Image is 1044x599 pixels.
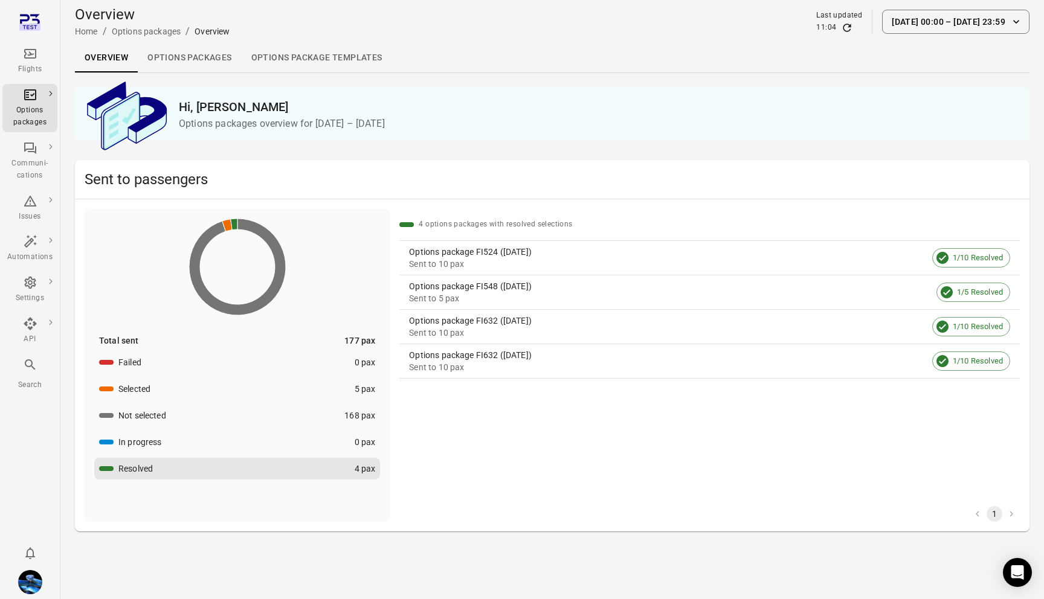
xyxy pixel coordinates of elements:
button: Not selected168 pax [94,405,380,426]
div: 5 pax [355,383,376,395]
a: Options package FI632 ([DATE])Sent to 10 pax1/10 Resolved [399,310,1020,344]
a: Settings [2,272,57,308]
li: / [185,24,190,39]
div: Open Intercom Messenger [1003,558,1032,587]
a: Communi-cations [2,137,57,185]
h1: Overview [75,5,230,24]
div: Sent to 10 pax [409,361,927,373]
div: Resolved [118,463,153,475]
button: Notifications [18,541,42,565]
span: 1/5 Resolved [950,286,1010,298]
span: 1/10 Resolved [946,355,1010,367]
img: shutterstock-1708408498.jpg [18,570,42,594]
div: 4 pax [355,463,376,475]
div: Options package FI524 ([DATE]) [409,246,927,258]
div: Issues [7,211,53,223]
div: 4 options packages with resolved selections [419,219,572,231]
div: 168 pax [344,409,375,421]
button: Selected5 pax [94,378,380,400]
a: Options packages [2,84,57,132]
div: API [7,333,53,345]
a: Options package FI524 ([DATE])Sent to 10 pax1/10 Resolved [399,241,1020,275]
div: Search [7,379,53,391]
p: Options packages overview for [DATE] – [DATE] [179,117,1020,131]
div: Selected [118,383,150,395]
a: Options package FI548 ([DATE])Sent to 5 pax1/5 Resolved [399,275,1020,309]
a: Automations [2,231,57,267]
div: Sent to 10 pax [409,258,927,270]
a: Issues [2,190,57,226]
div: Flights [7,63,53,75]
button: Failed0 pax [94,351,380,373]
button: [DATE] 00:00 – [DATE] 23:59 [882,10,1029,34]
div: Options package FI632 ([DATE]) [409,315,927,327]
nav: pagination navigation [969,506,1020,522]
h2: Sent to passengers [85,170,1020,189]
span: 1/10 Resolved [946,321,1010,333]
a: Flights [2,43,57,79]
button: Search [2,354,57,394]
li: / [103,24,107,39]
div: In progress [118,436,162,448]
div: 0 pax [355,356,376,368]
a: Options packages [112,27,181,36]
div: Sent to 5 pax [409,292,932,304]
a: API [2,313,57,349]
a: Options package Templates [242,43,392,72]
div: Communi-cations [7,158,53,182]
a: Home [75,27,98,36]
button: Daníel Benediktsson [13,565,47,599]
div: Options packages [7,104,53,129]
button: In progress0 pax [94,431,380,453]
div: Local navigation [75,43,1029,72]
div: 11:04 [816,22,836,34]
div: Sent to 10 pax [409,327,927,339]
a: Overview [75,43,138,72]
div: Options package FI548 ([DATE]) [409,280,932,292]
h2: Hi, [PERSON_NAME] [179,97,1020,117]
div: Options package FI632 ([DATE]) [409,349,927,361]
div: Overview [195,25,230,37]
div: Total sent [99,335,139,347]
button: Resolved4 pax [94,458,380,479]
button: Refresh data [841,22,853,34]
div: Not selected [118,409,166,421]
div: Settings [7,292,53,304]
div: 0 pax [355,436,376,448]
div: Failed [118,356,141,368]
div: Automations [7,251,53,263]
div: Last updated [816,10,862,22]
a: Options package FI632 ([DATE])Sent to 10 pax1/10 Resolved [399,344,1020,378]
div: 177 pax [344,335,375,347]
nav: Breadcrumbs [75,24,230,39]
button: page 1 [987,506,1002,522]
a: Options packages [138,43,241,72]
span: 1/10 Resolved [946,252,1010,264]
